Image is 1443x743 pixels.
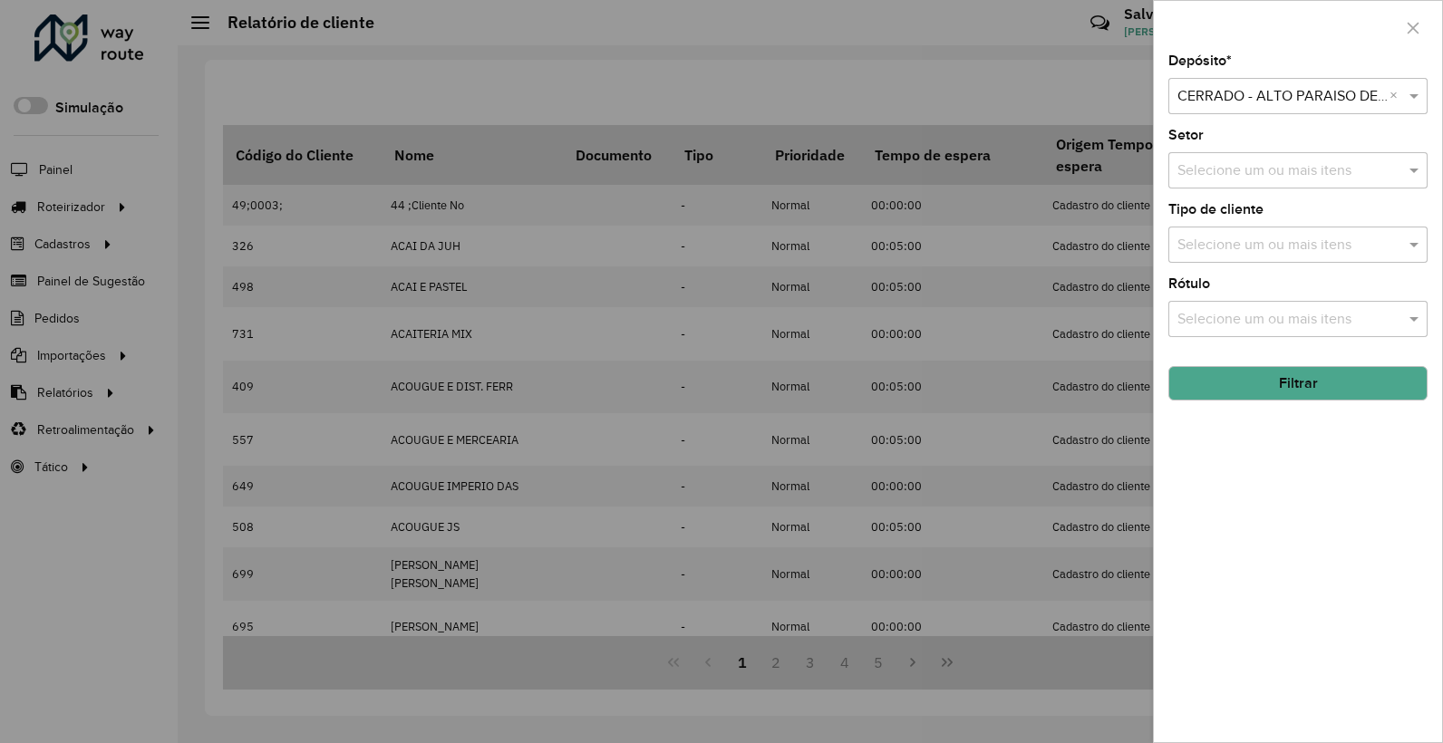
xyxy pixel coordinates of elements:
[1168,366,1428,400] button: Filtrar
[1168,124,1204,146] label: Setor
[1168,198,1264,220] label: Tipo de cliente
[1390,85,1405,107] span: Clear all
[1168,273,1210,294] label: Rótulo
[1168,50,1232,72] label: Depósito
